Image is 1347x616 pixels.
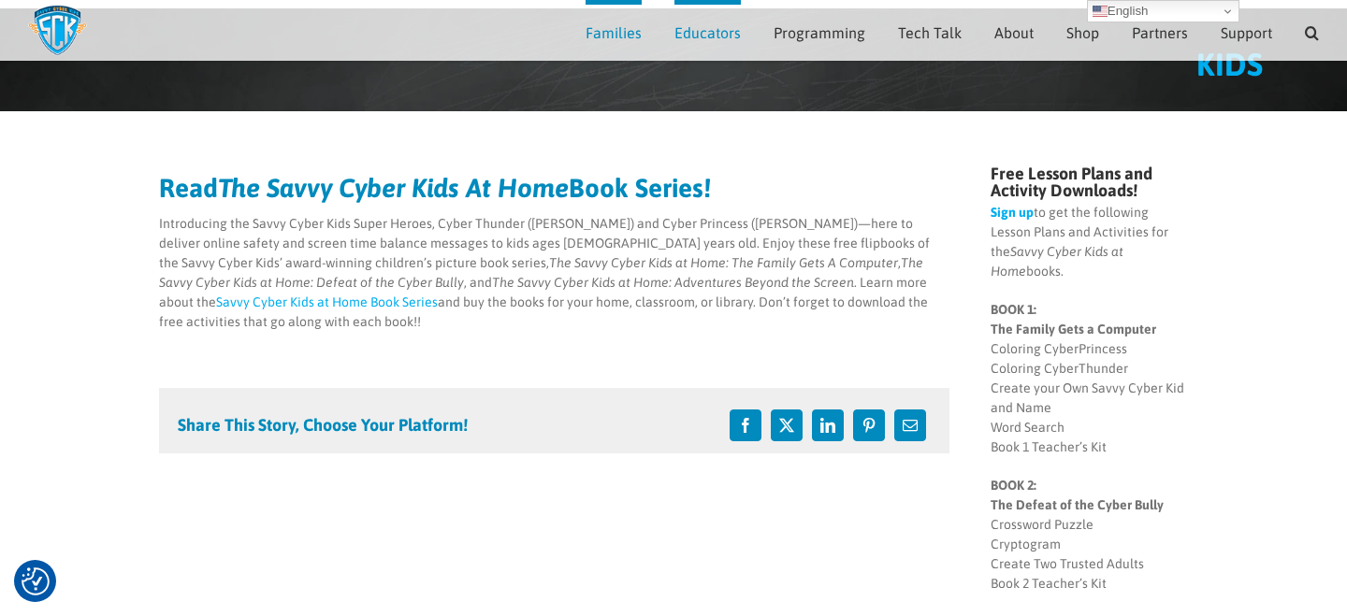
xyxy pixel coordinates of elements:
[1196,46,1263,82] span: KIDS
[774,25,865,40] span: Programming
[994,25,1034,40] span: About
[22,567,50,595] img: Revisit consent button
[991,203,1188,281] p: to get the following Lesson Plans and Activities for the books.
[991,244,1123,279] em: Savvy Cyber Kids at Home
[159,214,949,332] p: Introducing the Savvy Cyber Kids Super Heroes, Cyber Thunder ([PERSON_NAME]) and Cyber Princess (...
[898,25,962,40] span: Tech Talk
[890,405,931,446] a: Email
[766,405,807,446] a: X
[178,417,468,434] h4: Share This Story, Choose Your Platform!
[1066,25,1099,40] span: Shop
[218,173,569,203] em: The Savvy Cyber Kids At Home
[549,255,898,270] em: The Savvy Cyber Kids at Home: The Family Gets A Computer
[586,25,642,40] span: Families
[991,476,1188,594] p: Crossword Puzzle Cryptogram Create Two Trusted Adults Book 2 Teacher’s Kit
[1093,4,1108,19] img: en
[492,275,854,290] em: The Savvy Cyber Kids at Home: Adventures Beyond the Screen
[991,478,1164,512] strong: BOOK 2: The Defeat of the Cyber Bully
[28,5,87,56] img: Savvy Cyber Kids Logo
[159,175,949,201] h2: Read Book Series!
[991,165,1188,199] h4: Free Lesson Plans and Activity Downloads!
[1221,25,1272,40] span: Support
[848,405,890,446] a: Pinterest
[216,294,438,309] a: Savvy Cyber Kids at Home Book Series
[159,255,923,290] em: The Savvy Cyber Kids at Home: Defeat of the Cyber Bully
[1132,25,1188,40] span: Partners
[991,302,1156,337] strong: BOOK 1: The Family Gets a Computer
[807,405,848,446] a: LinkedIn
[22,567,50,595] button: Consent Preferences
[991,300,1188,457] p: Coloring CyberPrincess Coloring CyberThunder Create your Own Savvy Cyber Kid and Name Word Search...
[725,405,766,446] a: Facebook
[991,205,1034,220] a: Sign up
[674,25,741,40] span: Educators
